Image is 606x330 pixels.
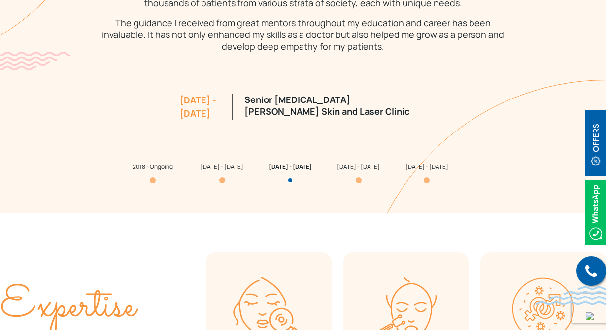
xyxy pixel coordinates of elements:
[585,180,606,245] img: Whatsappicon
[76,60,531,159] div: 3 / 5
[585,206,606,217] a: Whatsappicon
[244,94,426,117] p: Senior [MEDICAL_DATA] [PERSON_NAME] Skin and Laser Clinic
[133,163,173,171] span: 2018 - Ongoing
[405,163,448,171] span: [DATE] - [DATE]
[585,110,606,176] img: offerBt
[99,17,507,52] p: The guidance I received from great mentors throughout my education and career has been invaluable...
[337,163,380,171] span: [DATE] - [DATE]
[586,312,594,320] img: up-blue-arrow.svg
[201,163,243,171] span: [DATE] - [DATE]
[269,163,312,171] span: [DATE] - [DATE]
[535,286,606,305] img: bluewave
[180,94,233,120] div: [DATE] - [DATE]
